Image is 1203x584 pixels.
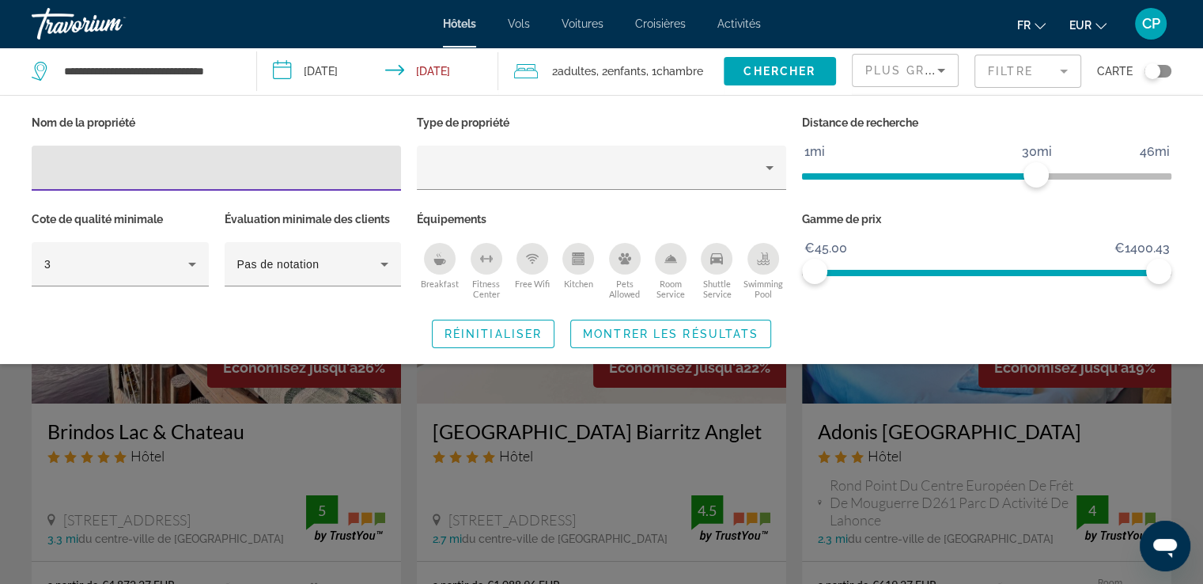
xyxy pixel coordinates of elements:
[602,242,648,300] button: Pets Allowed
[802,112,1171,134] p: Distance de recherche
[552,60,596,82] span: 2
[24,112,1179,304] div: Hotel Filters
[648,279,694,299] span: Room Service
[1069,13,1107,36] button: Change currency
[635,17,686,30] a: Croisières
[646,60,703,82] span: , 1
[417,242,463,300] button: Breakfast
[724,57,836,85] button: Chercher
[1137,140,1172,164] span: 46mi
[564,279,593,289] span: Kitchen
[865,64,1054,77] span: Plus grandes économies
[974,54,1081,89] button: Filter
[694,279,740,299] span: Shuttle Service
[417,112,786,134] p: Type de propriété
[555,242,601,300] button: Kitchen
[32,3,190,44] a: Travorium
[257,47,498,95] button: Check-in date: Oct 18, 2025 Check-out date: Oct 25, 2025
[802,237,849,260] span: €45.00
[607,65,646,78] span: Enfants
[802,270,1171,273] ngx-slider: ngx-slider
[32,208,209,230] p: Cote de qualité minimale
[562,17,603,30] a: Voitures
[417,208,786,230] p: Équipements
[1140,521,1190,571] iframe: Bouton de lancement de la fenêtre de messagerie
[443,17,476,30] a: Hôtels
[509,242,555,300] button: Free Wifi
[421,279,459,289] span: Breakfast
[429,158,774,177] mat-select: Property type
[432,320,554,348] button: Réinitialiser
[740,279,786,299] span: Swimming Pool
[225,208,402,230] p: Évaluation minimale des clients
[740,242,786,300] button: Swimming Pool
[583,328,758,340] span: Montrer les résultats
[1133,64,1171,78] button: Toggle map
[445,328,542,340] span: Réinitialiser
[515,279,550,289] span: Free Wifi
[1023,162,1049,188] span: ngx-slider
[596,60,646,82] span: , 2
[1017,13,1046,36] button: Change language
[1017,19,1031,32] span: fr
[802,259,827,284] span: ngx-slider
[498,47,724,95] button: Travelers: 2 adults, 2 children
[1069,19,1091,32] span: EUR
[463,279,509,299] span: Fitness Center
[1097,60,1133,82] span: Carte
[463,242,509,300] button: Fitness Center
[602,279,648,299] span: Pets Allowed
[237,258,320,271] span: Pas de notation
[743,65,815,78] span: Chercher
[570,320,771,348] button: Montrer les résultats
[802,173,1171,176] ngx-slider: ngx-slider
[1146,259,1171,284] span: ngx-slider-max
[1142,16,1160,32] span: CP
[44,258,51,271] span: 3
[694,242,740,300] button: Shuttle Service
[656,65,703,78] span: Chambre
[717,17,761,30] a: Activités
[648,242,694,300] button: Room Service
[802,140,827,164] span: 1mi
[1112,237,1172,260] span: €1400.43
[802,208,1171,230] p: Gamme de prix
[558,65,596,78] span: Adultes
[32,112,401,134] p: Nom de la propriété
[1020,140,1054,164] span: 30mi
[865,61,945,80] mat-select: Sort by
[1130,7,1171,40] button: User Menu
[508,17,530,30] a: Vols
